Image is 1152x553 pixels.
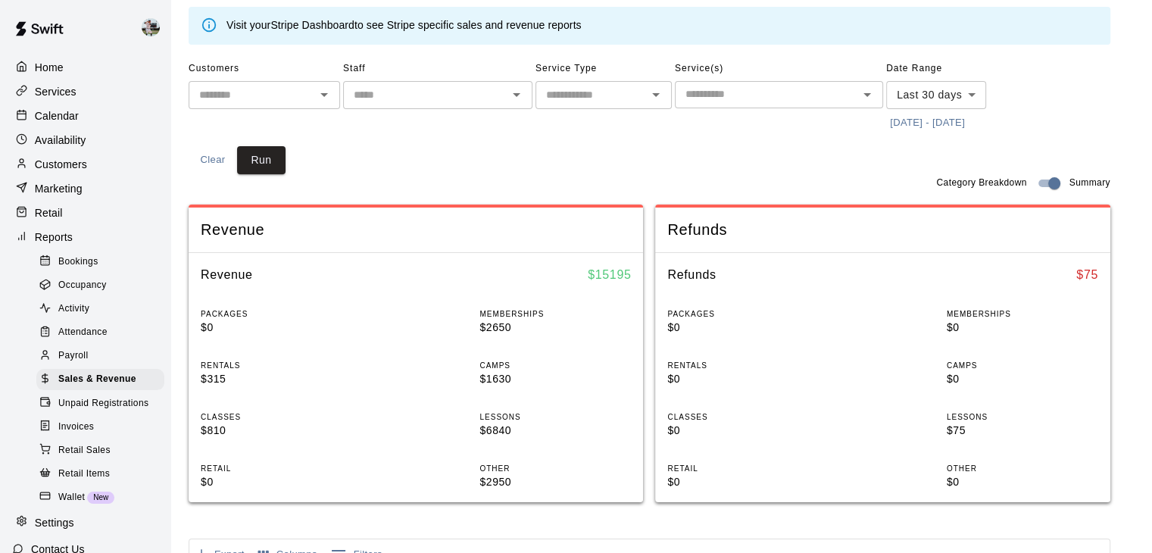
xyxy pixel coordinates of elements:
p: Services [35,84,76,99]
div: Retail Items [36,464,164,485]
span: Occupancy [58,278,107,293]
p: $0 [201,474,352,490]
div: Occupancy [36,275,164,296]
button: Run [237,146,286,174]
p: CAMPS [479,360,631,371]
div: Activity [36,298,164,320]
p: RENTALS [667,360,819,371]
span: Service Type [535,57,672,81]
span: Retail Items [58,467,110,482]
div: Attendance [36,322,164,343]
p: $0 [947,371,1098,387]
p: $1630 [479,371,631,387]
p: OTHER [947,463,1098,474]
a: Retail Items [36,462,170,486]
span: Retail Sales [58,443,111,458]
span: Invoices [58,420,94,435]
a: Payroll [36,345,170,368]
a: Retail [12,202,158,224]
p: LESSONS [479,411,631,423]
p: $75 [947,423,1098,439]
a: Sales & Revenue [36,368,170,392]
img: Matt Hill [142,18,160,36]
a: Customers [12,153,158,176]
span: Refunds [667,220,1097,240]
button: Clear [189,146,237,174]
span: Bookings [58,255,98,270]
div: Retail Sales [36,440,164,461]
button: Open [506,84,527,105]
p: Reports [35,230,73,245]
span: Wallet [58,490,85,505]
div: Unpaid Registrations [36,393,164,414]
p: Marketing [35,181,83,196]
span: Revenue [201,220,631,240]
div: Invoices [36,417,164,438]
p: Home [35,60,64,75]
p: CAMPS [947,360,1098,371]
p: $315 [201,371,352,387]
p: $0 [667,423,819,439]
a: Activity [36,298,170,321]
button: Open [857,84,878,105]
h6: Refunds [667,265,716,285]
p: CLASSES [667,411,819,423]
p: PACKAGES [201,308,352,320]
a: Retail Sales [36,439,170,462]
a: Home [12,56,158,79]
p: Availability [35,133,86,148]
span: Category Breakdown [936,176,1026,191]
p: LESSONS [947,411,1098,423]
p: CLASSES [201,411,352,423]
p: PACKAGES [667,308,819,320]
span: New [87,493,114,501]
p: Calendar [35,108,79,123]
a: Attendance [36,321,170,345]
p: MEMBERSHIPS [947,308,1098,320]
div: Matt Hill [139,12,170,42]
a: Stripe Dashboard [270,19,354,31]
p: $0 [201,320,352,336]
div: Payroll [36,345,164,367]
h6: Revenue [201,265,253,285]
p: $0 [667,371,819,387]
a: Bookings [36,250,170,273]
a: Services [12,80,158,103]
span: Summary [1069,176,1110,191]
p: RENTALS [201,360,352,371]
span: Sales & Revenue [58,372,136,387]
span: Staff [343,57,532,81]
p: RETAIL [667,463,819,474]
span: Payroll [58,348,88,364]
p: Retail [35,205,63,220]
h6: $ 15195 [588,265,631,285]
div: Visit your to see Stripe specific sales and revenue reports [226,17,582,34]
a: Calendar [12,105,158,127]
a: Occupancy [36,273,170,297]
a: Invoices [36,415,170,439]
span: Date Range [886,57,1019,81]
p: $0 [667,474,819,490]
p: $6840 [479,423,631,439]
button: Open [645,84,667,105]
a: Availability [12,129,158,152]
p: MEMBERSHIPS [479,308,631,320]
button: [DATE] - [DATE] [886,111,969,135]
a: Settings [12,511,158,534]
a: Unpaid Registrations [36,392,170,415]
span: Attendance [58,325,108,340]
a: Marketing [12,177,158,200]
p: Settings [35,515,74,530]
div: Bookings [36,252,164,273]
a: Reports [12,226,158,248]
p: $2950 [479,474,631,490]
